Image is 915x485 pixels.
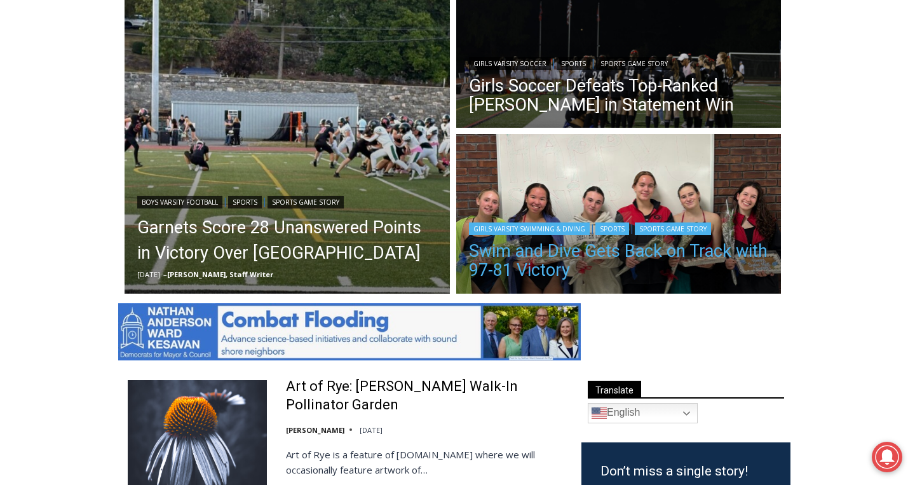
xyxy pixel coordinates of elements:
[133,107,139,120] div: 5
[128,380,267,484] img: Art of Rye: Edith Read Walk-In Pollinator Garden
[137,270,160,279] time: [DATE]
[469,220,769,235] div: | |
[167,270,273,279] a: [PERSON_NAME], Staff Writer
[286,378,565,414] a: Art of Rye: [PERSON_NAME] Walk-In Pollinator Garden
[306,123,616,158] a: Intern @ [DOMAIN_NAME]
[469,242,769,280] a: Swim and Dive Gets Back on Track with 97-81 Victory
[456,134,782,297] a: Read More Swim and Dive Gets Back on Track with 97-81 Victory
[456,134,782,297] img: (PHOTO: Members of the Rye - Rye Neck - Blind Brook Varsity Swim and Dive team fresh from a victo...
[469,55,769,70] div: | |
[137,215,437,266] a: Garnets Score 28 Unanswered Points in Victory Over [GEOGRAPHIC_DATA]
[588,403,698,423] a: English
[137,196,222,208] a: Boys Varsity Football
[332,126,589,155] span: Intern @ [DOMAIN_NAME]
[1,126,190,158] a: [PERSON_NAME] Read Sanctuary Fall Fest: [DATE]
[268,196,344,208] a: Sports Game Story
[595,222,629,235] a: Sports
[592,406,607,421] img: en
[596,57,672,70] a: Sports Game Story
[10,128,169,157] h4: [PERSON_NAME] Read Sanctuary Fall Fest: [DATE]
[321,1,600,123] div: "We would have speakers with experience in local journalism speak to us about their experiences a...
[228,196,262,208] a: Sports
[600,461,771,482] h3: Don’t miss a single story!
[360,425,383,435] time: [DATE]
[286,447,565,477] p: Art of Rye is a feature of [DOMAIN_NAME] where we will occasionally feature artwork of…
[133,38,184,104] div: unique DIY crafts
[469,222,590,235] a: Girls Varsity Swimming & Diving
[137,193,437,208] div: | |
[163,270,167,279] span: –
[557,57,590,70] a: Sports
[286,425,344,435] a: [PERSON_NAME]
[142,107,146,120] div: /
[635,222,711,235] a: Sports Game Story
[469,76,769,114] a: Girls Soccer Defeats Top-Ranked [PERSON_NAME] in Statement Win
[149,107,154,120] div: 6
[469,57,551,70] a: Girls Varsity Soccer
[588,381,641,398] span: Translate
